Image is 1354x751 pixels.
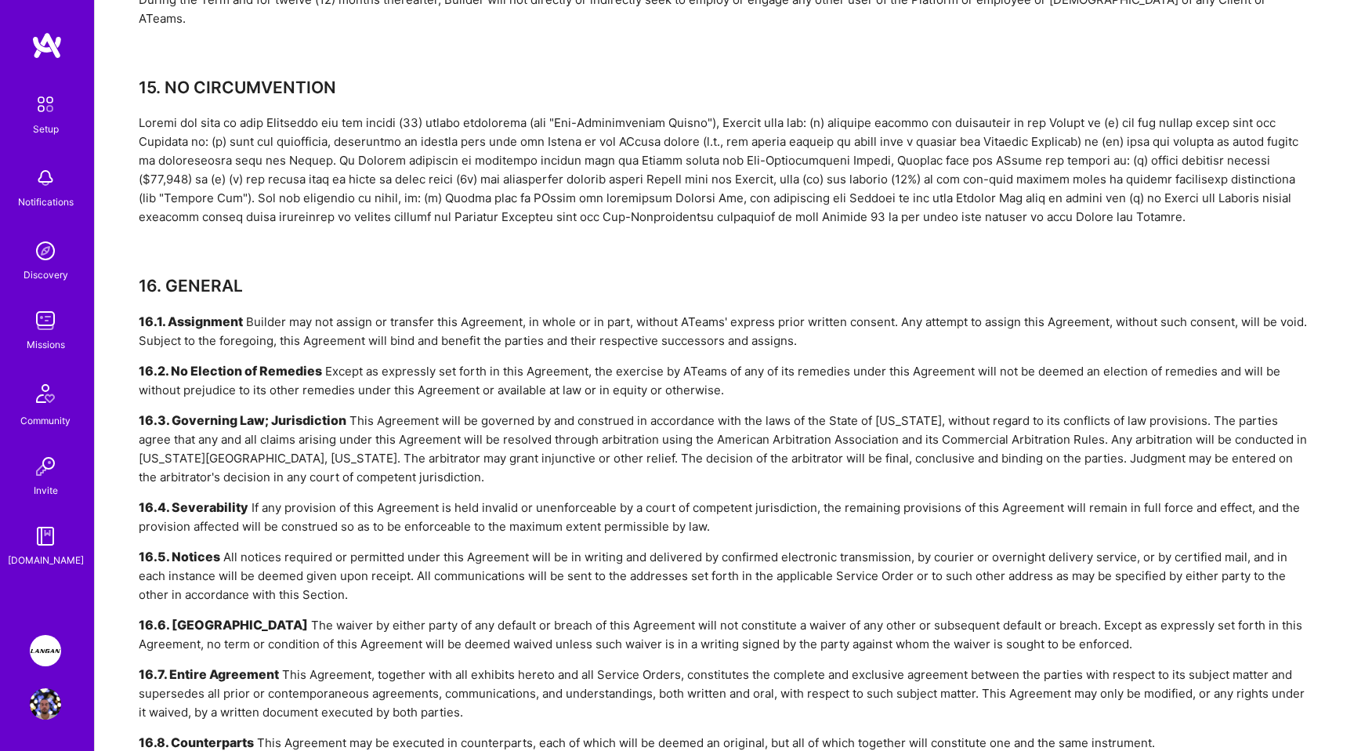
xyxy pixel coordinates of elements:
img: guide book [30,521,61,552]
div: The waiver by either party of any default or breach of this Agreement will not constitute a waive... [139,616,1310,654]
div: If any provision of this Agreement is held invalid or unenforceable by a court of competent juris... [139,499,1310,536]
a: Langan: AI-Copilot for Environmental Site Assessment [26,635,65,666]
h5: 16.2. No Election of Remedies [139,363,322,379]
div: Discovery [24,267,68,283]
h5: 16.6. [GEOGRAPHIC_DATA] [139,617,308,633]
a: User Avatar [26,688,65,720]
div: All notices required or permitted under this Agreement will be in writing and delivered by confir... [139,548,1310,604]
div: Notifications [18,194,74,210]
div: [DOMAIN_NAME] [8,552,84,568]
h5: 16.3. Governing Law; Jurisdiction [139,412,346,428]
img: setup [29,88,62,121]
div: Missions [27,336,65,353]
img: teamwork [30,305,61,336]
img: bell [30,162,61,194]
h5: 16.1. Assignment [139,314,243,329]
img: Invite [30,451,61,482]
div: Community [20,412,71,429]
div: Invite [34,482,58,499]
div: Builder may not assign or transfer this Agreement, in whole or in part, without ATeams' express p... [139,313,1310,350]
h5: 16.8. Counterparts [139,735,254,750]
h3: 15. NO CIRCUMVENTION [139,78,1310,97]
img: Community [27,375,64,412]
div: Except as expressly set forth in this Agreement, the exercise by ATeams of any of its remedies un... [139,362,1310,400]
h3: 16. GENERAL [139,276,1310,296]
h5: 16.5. Notices [139,549,220,564]
h5: 16.7. Entire Agreement [139,666,279,682]
img: User Avatar [30,688,61,720]
img: discovery [30,235,61,267]
div: This Agreement, together with all exhibits hereto and all Service Orders, constitutes the complet... [139,666,1310,722]
img: logo [31,31,63,60]
h5: 16.4. Severability [139,499,248,515]
div: This Agreement will be governed by and construed in accordance with the laws of the State of [US_... [139,412,1310,487]
div: Setup [33,121,59,137]
img: Langan: AI-Copilot for Environmental Site Assessment [30,635,61,666]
